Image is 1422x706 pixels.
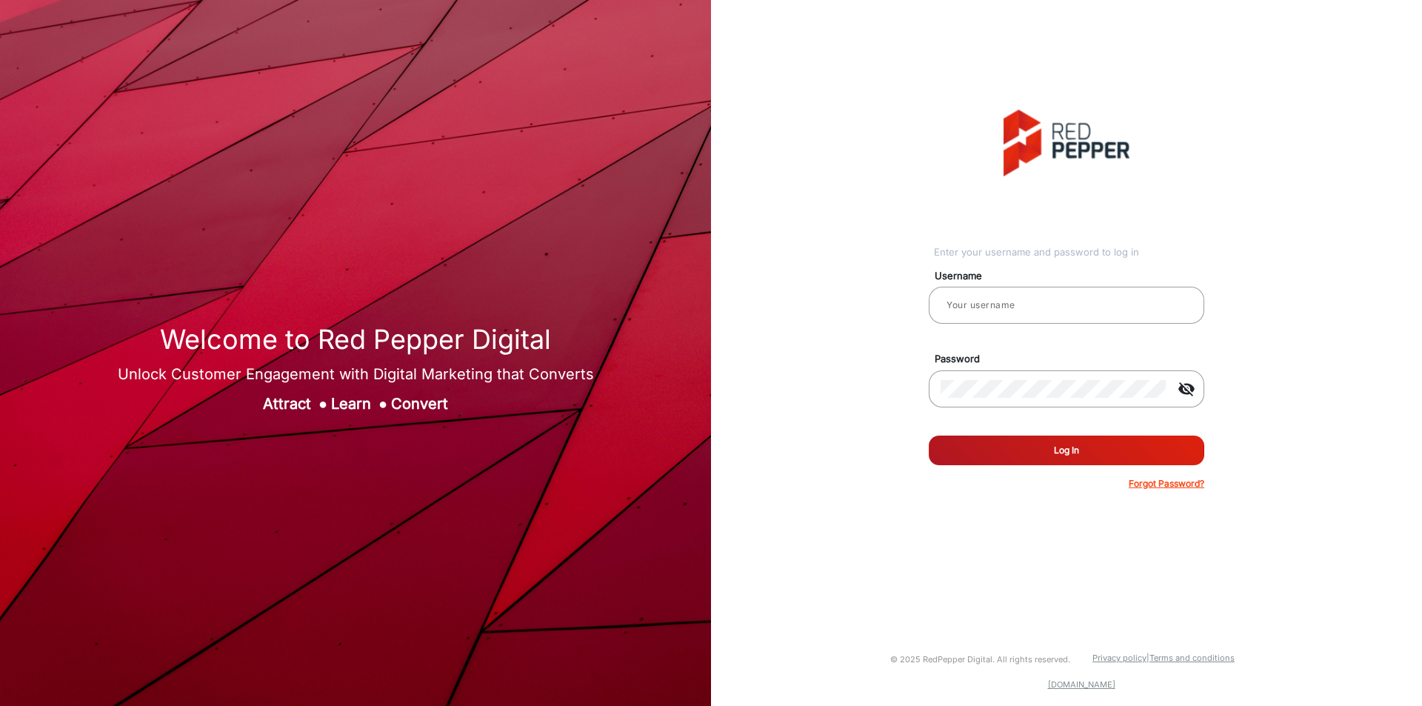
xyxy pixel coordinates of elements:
button: Log In [929,436,1204,465]
input: Your username [941,296,1192,314]
div: Attract Learn Convert [118,393,594,415]
div: Enter your username and password to log in [934,245,1204,260]
mat-label: Username [924,269,1221,284]
span: ● [378,395,387,413]
span: ● [318,395,327,413]
div: Unlock Customer Engagement with Digital Marketing that Converts [118,363,594,385]
a: | [1146,653,1149,663]
a: [DOMAIN_NAME] [1048,679,1115,690]
a: Terms and conditions [1149,653,1235,663]
img: vmg-logo [1004,110,1129,176]
mat-label: Password [924,352,1221,367]
p: Forgot Password? [1129,477,1204,490]
a: Privacy policy [1092,653,1146,663]
mat-icon: visibility_off [1169,380,1204,398]
small: © 2025 RedPepper Digital. All rights reserved. [890,654,1070,665]
h1: Welcome to Red Pepper Digital [118,324,594,356]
